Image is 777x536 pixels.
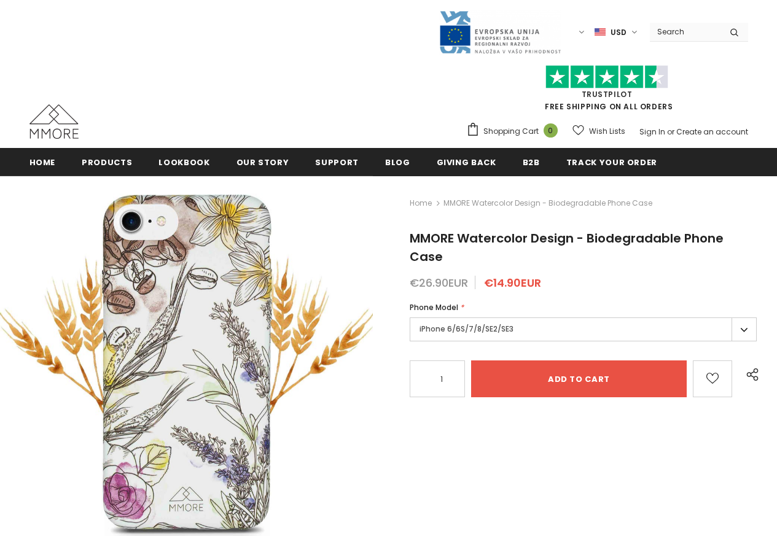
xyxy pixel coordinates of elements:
[466,122,564,141] a: Shopping Cart 0
[410,196,432,211] a: Home
[595,27,606,37] img: USD
[572,120,625,142] a: Wish Lists
[566,148,657,176] a: Track your order
[484,275,541,290] span: €14.90EUR
[315,148,359,176] a: support
[439,10,561,55] img: Javni Razpis
[158,157,209,168] span: Lookbook
[410,275,468,290] span: €26.90EUR
[611,26,627,39] span: USD
[582,89,633,99] a: Trustpilot
[471,360,687,397] input: Add to cart
[410,230,724,265] span: MMORE Watercolor Design - Biodegradable Phone Case
[667,126,674,137] span: or
[385,157,410,168] span: Blog
[410,317,757,341] label: iPhone 6/6S/7/8/SE2/SE3
[29,148,56,176] a: Home
[437,148,496,176] a: Giving back
[483,125,539,138] span: Shopping Cart
[437,157,496,168] span: Giving back
[639,126,665,137] a: Sign In
[676,126,748,137] a: Create an account
[589,125,625,138] span: Wish Lists
[466,71,748,112] span: FREE SHIPPING ON ALL ORDERS
[523,148,540,176] a: B2B
[236,148,289,176] a: Our Story
[545,65,668,89] img: Trust Pilot Stars
[385,148,410,176] a: Blog
[410,302,458,313] span: Phone Model
[566,157,657,168] span: Track your order
[82,157,132,168] span: Products
[82,148,132,176] a: Products
[439,26,561,37] a: Javni Razpis
[29,104,79,139] img: MMORE Cases
[523,157,540,168] span: B2B
[443,196,652,211] span: MMORE Watercolor Design - Biodegradable Phone Case
[158,148,209,176] a: Lookbook
[544,123,558,138] span: 0
[315,157,359,168] span: support
[236,157,289,168] span: Our Story
[29,157,56,168] span: Home
[650,23,720,41] input: Search Site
